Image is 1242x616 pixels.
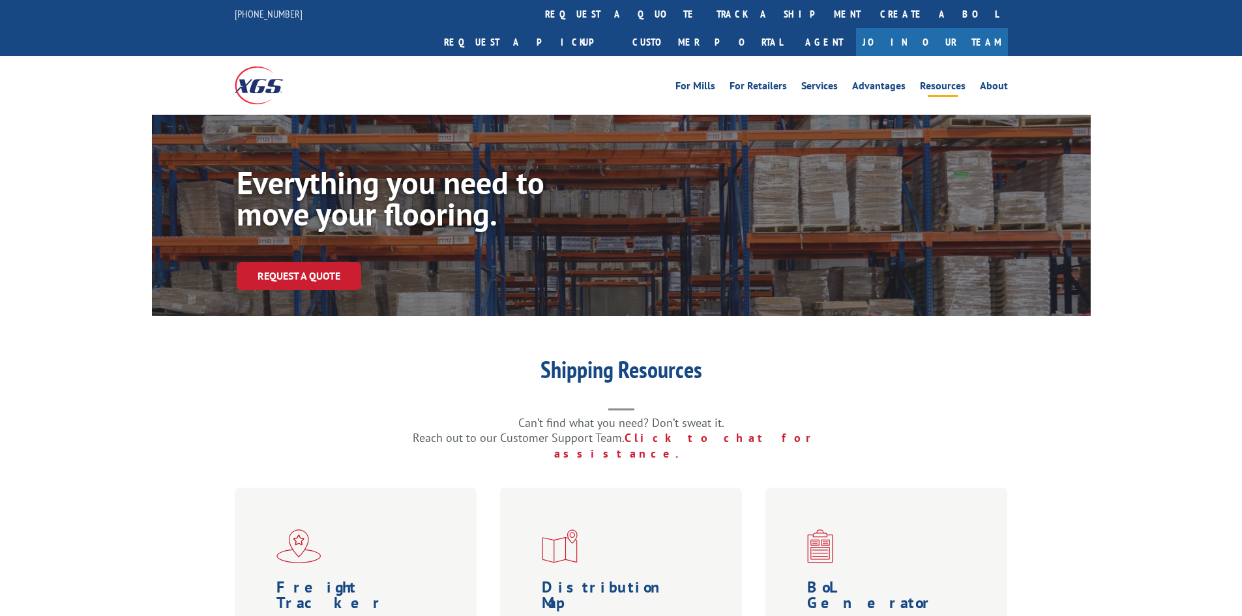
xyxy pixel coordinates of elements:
img: xgs-icon-bo-l-generator-red [807,529,833,563]
h1: Everything you need to move your flooring. [237,167,628,236]
a: About [980,81,1008,95]
p: Can’t find what you need? Don’t sweat it. Reach out to our Customer Support Team. [361,415,882,462]
a: Request a pickup [434,28,623,56]
a: Join Our Team [856,28,1008,56]
img: xgs-icon-flagship-distribution-model-red [276,529,321,563]
a: Request a Quote [237,262,361,290]
img: xgs-icon-distribution-map-red [542,529,578,563]
a: Resources [920,81,966,95]
a: Services [801,81,838,95]
a: Click to chat for assistance. [554,430,829,461]
a: For Retailers [730,81,787,95]
a: [PHONE_NUMBER] [235,7,303,20]
a: For Mills [675,81,715,95]
a: Agent [792,28,856,56]
a: Advantages [852,81,906,95]
a: Customer Portal [623,28,792,56]
h1: Shipping Resources [361,358,882,388]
